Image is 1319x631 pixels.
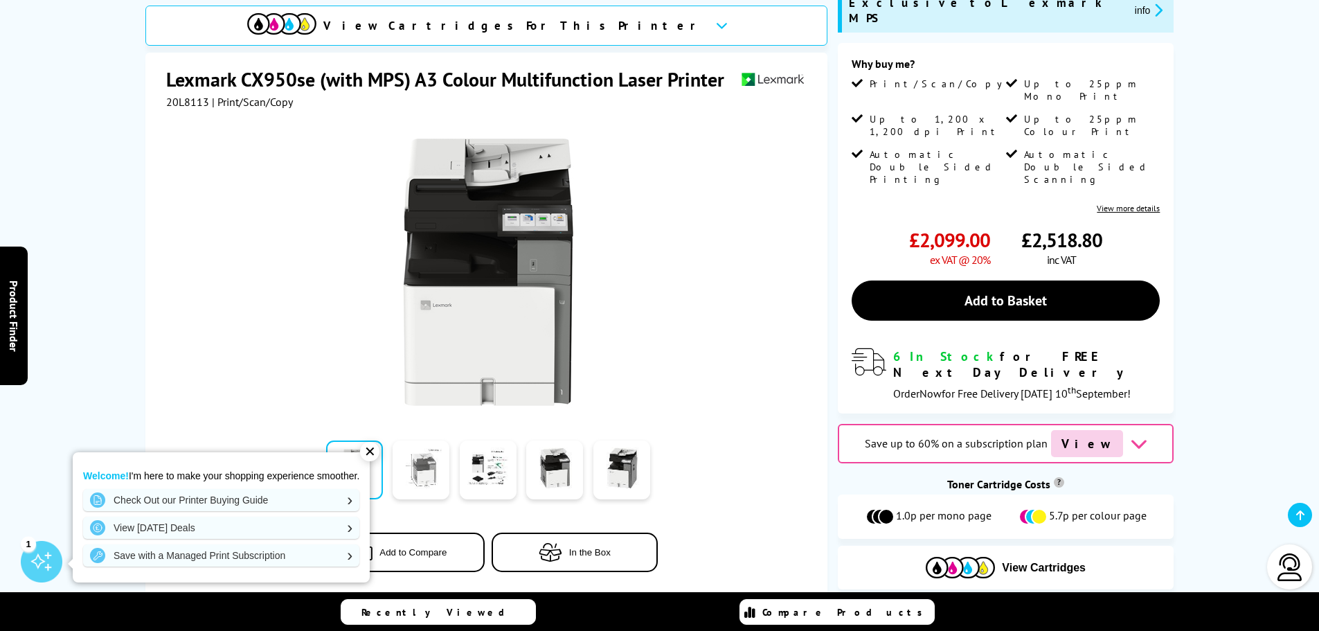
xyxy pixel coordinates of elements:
span: Add to Compare [379,547,447,558]
span: Save up to 60% on a subscription plan [865,436,1048,450]
span: Compare Products [762,606,930,619]
img: cmyk-icon.svg [247,13,316,35]
a: Check Out our Printer Buying Guide [83,489,359,511]
a: View [DATE] Deals [83,517,359,539]
div: Why buy me? [852,57,1160,78]
img: user-headset-light.svg [1276,553,1304,581]
span: Up to 25ppm Mono Print [1024,78,1157,103]
span: Recently Viewed [361,606,519,619]
div: for FREE Next Day Delivery [893,348,1160,380]
a: Save with a Managed Print Subscription [83,544,359,567]
span: View Cartridges [1002,562,1086,574]
button: promo-description [1131,2,1167,18]
button: In the Box [492,533,658,572]
span: inc VAT [1047,253,1076,267]
span: £2,518.80 [1021,227,1102,253]
a: Add to Basket [852,281,1160,321]
a: Recently Viewed [341,599,536,625]
span: Product Finder [7,280,21,351]
sup: th [1068,384,1076,396]
span: In the Box [569,547,611,558]
div: modal_delivery [852,348,1160,400]
a: Compare Products [739,599,935,625]
span: Automatic Double Sided Printing [870,148,1003,186]
button: Add to Compare [318,533,485,572]
span: Print/Scan/Copy [870,78,1012,90]
img: Lexmark CX950se (with MPS) [352,136,624,408]
span: View Cartridges For This Printer [323,18,704,33]
span: Automatic Double Sided Scanning [1024,148,1157,186]
div: ✕ [360,442,379,461]
a: View more details [1097,203,1160,213]
span: £2,099.00 [909,227,990,253]
span: | Print/Scan/Copy [212,95,293,109]
button: View Cartridges [848,556,1163,579]
sup: Cost per page [1054,477,1064,488]
span: Now [919,386,942,400]
span: View [1051,430,1123,457]
h1: Lexmark CX950se (with MPS) A3 Colour Multifunction Laser Printer [166,66,738,92]
img: Lexmark [741,66,805,92]
div: 1 [21,536,36,551]
span: 1.0p per mono page [896,508,992,525]
img: Cartridges [926,557,995,578]
span: Up to 25ppm Colour Print [1024,113,1157,138]
span: ex VAT @ 20% [930,253,990,267]
div: Toner Cartridge Costs [838,477,1174,491]
span: 6 In Stock [893,348,1000,364]
span: Order for Free Delivery [DATE] 10 September! [893,386,1131,400]
span: Up to 1,200 x 1,200 dpi Print [870,113,1003,138]
strong: Welcome! [83,470,129,481]
p: I'm here to make your shopping experience smoother. [83,470,359,482]
span: 5.7p per colour page [1049,508,1147,525]
span: 20L8113 [166,95,209,109]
